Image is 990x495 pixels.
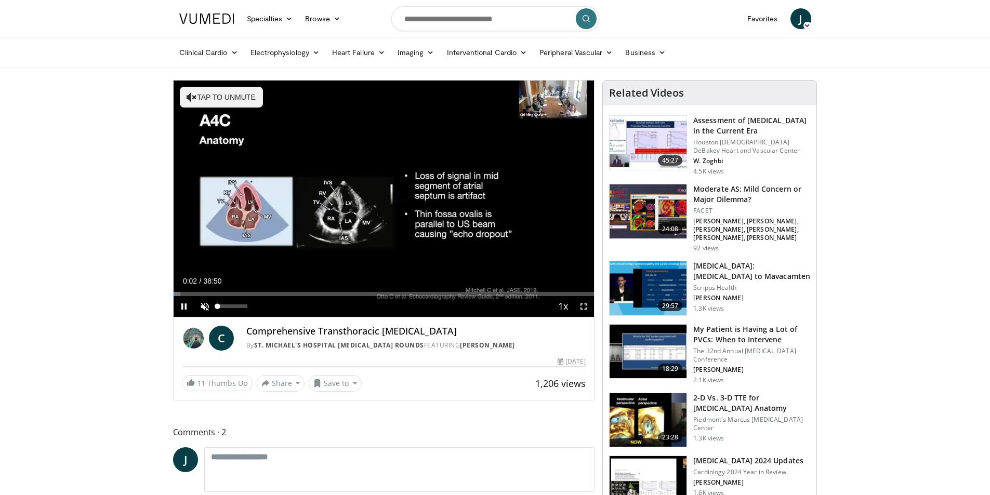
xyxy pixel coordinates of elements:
[693,416,810,432] p: Piedmont's Marcus [MEDICAL_DATA] Center
[535,377,586,390] span: 1,206 views
[391,6,599,31] input: Search topics, interventions
[693,366,810,374] p: [PERSON_NAME]
[246,326,586,337] h4: Comprehensive Transthoracic [MEDICAL_DATA]
[658,224,683,234] span: 24:08
[174,81,595,317] video-js: Video Player
[174,292,595,296] div: Progress Bar
[609,87,684,99] h4: Related Videos
[658,301,683,311] span: 29:57
[558,357,586,366] div: [DATE]
[658,155,683,166] span: 45:27
[183,277,197,285] span: 0:02
[610,116,687,170] img: 92baea2f-626a-4859-8e8f-376559bb4018.150x105_q85_crop-smart_upscale.jpg
[693,324,810,345] h3: My Patient is Having a Lot of PVCs: When to Intervene
[197,378,205,388] span: 11
[693,115,810,136] h3: Assessment of [MEDICAL_DATA] in the Current Era
[693,157,810,165] p: W. Zoghbi
[658,364,683,374] span: 18:29
[693,294,810,302] p: [PERSON_NAME]
[552,296,573,317] button: Playback Rate
[693,167,724,176] p: 4.5K views
[609,324,810,384] a: 18:29 My Patient is Having a Lot of PVCs: When to Intervene The 32nd Annual [MEDICAL_DATA] Confer...
[309,375,362,392] button: Save to
[194,296,215,317] button: Unmute
[619,42,672,63] a: Business
[693,284,810,292] p: Scripps Health
[173,425,595,439] span: Comments 2
[609,393,810,448] a: 23:28 2-D Vs. 3-D TTE for [MEDICAL_DATA] Anatomy Piedmont's Marcus [MEDICAL_DATA] Center 1.3K views
[246,341,586,350] div: By FEATURING
[573,296,594,317] button: Fullscreen
[693,217,810,242] p: [PERSON_NAME], [PERSON_NAME], [PERSON_NAME], [PERSON_NAME], [PERSON_NAME], [PERSON_NAME]
[257,375,305,392] button: Share
[241,8,299,29] a: Specialties
[693,347,810,364] p: The 32nd Annual [MEDICAL_DATA] Conference
[693,207,810,215] p: FACET
[610,325,687,379] img: 1427eb7f-e302-4c0c-9196-015ac6b86534.150x105_q85_crop-smart_upscale.jpg
[299,8,347,29] a: Browse
[244,42,326,63] a: Electrophysiology
[693,393,810,413] h3: 2-D Vs. 3-D TTE for [MEDICAL_DATA] Anatomy
[609,115,810,176] a: 45:27 Assessment of [MEDICAL_DATA] in the Current Era Houston [DEMOGRAPHIC_DATA] DeBakey Heart an...
[209,326,234,351] a: C
[693,468,803,476] p: Cardiology 2024 Year in Review
[693,376,724,384] p: 2.1K views
[200,277,202,285] span: /
[174,296,194,317] button: Pause
[658,432,683,443] span: 23:28
[790,8,811,29] a: J
[533,42,619,63] a: Peripheral Vascular
[693,304,724,313] p: 1.3K views
[179,14,234,24] img: VuMedi Logo
[609,261,810,316] a: 29:57 [MEDICAL_DATA]: [MEDICAL_DATA] to Mavacamten Scripps Health [PERSON_NAME] 1.3K views
[182,375,253,391] a: 11 Thumbs Up
[693,261,810,282] h3: [MEDICAL_DATA]: [MEDICAL_DATA] to Mavacamten
[218,304,247,308] div: Volume Level
[173,447,198,472] a: J
[610,393,687,447] img: 287a14c5-9743-478f-b179-8a25b4c3625f.150x105_q85_crop-smart_upscale.jpg
[460,341,515,350] a: [PERSON_NAME]
[173,42,244,63] a: Clinical Cardio
[693,478,803,487] p: [PERSON_NAME]
[610,261,687,315] img: 0d2d4dcd-2944-42dd-9ddd-7b7b0914d8a2.150x105_q85_crop-smart_upscale.jpg
[180,87,263,108] button: Tap to unmute
[254,341,424,350] a: St. Michael's Hospital [MEDICAL_DATA] Rounds
[441,42,534,63] a: Interventional Cardio
[610,184,687,238] img: dd11af6a-c20f-4746-a517-478f0228e36a.150x105_q85_crop-smart_upscale.jpg
[693,184,810,205] h3: Moderate AS: Mild Concern or Major Dilemma?
[391,42,441,63] a: Imaging
[182,326,205,351] img: St. Michael's Hospital Echocardiogram Rounds
[609,184,810,252] a: 24:08 Moderate AS: Mild Concern or Major Dilemma? FACET [PERSON_NAME], [PERSON_NAME], [PERSON_NAM...
[741,8,784,29] a: Favorites
[326,42,391,63] a: Heart Failure
[203,277,221,285] span: 38:50
[693,434,724,443] p: 1.3K views
[693,138,810,155] p: Houston [DEMOGRAPHIC_DATA] DeBakey Heart and Vascular Center
[693,244,719,252] p: 92 views
[693,456,803,466] h3: [MEDICAL_DATA] 2024 Updates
